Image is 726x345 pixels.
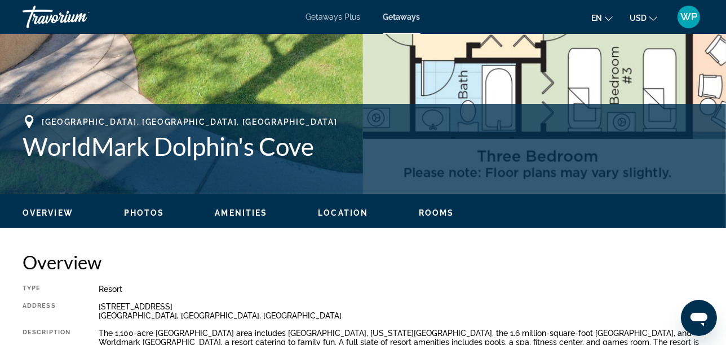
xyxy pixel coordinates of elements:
[680,11,697,23] span: WP
[215,208,267,218] button: Amenities
[591,14,602,23] span: en
[99,285,703,294] div: Resort
[419,208,454,217] span: Rooms
[23,285,70,294] div: Type
[215,208,267,217] span: Amenities
[23,208,73,218] button: Overview
[591,10,613,26] button: Change language
[630,14,647,23] span: USD
[23,302,70,320] div: Address
[124,208,165,218] button: Photos
[124,208,165,217] span: Photos
[23,2,135,32] a: Travorium
[99,302,703,320] div: [STREET_ADDRESS] [GEOGRAPHIC_DATA], [GEOGRAPHIC_DATA], [GEOGRAPHIC_DATA]
[318,208,368,217] span: Location
[23,208,73,217] span: Overview
[674,5,703,29] button: User Menu
[419,208,454,218] button: Rooms
[630,10,657,26] button: Change currency
[306,12,361,21] a: Getaways Plus
[23,251,703,273] h2: Overview
[23,132,703,161] h1: WorldMark Dolphin's Cove
[318,208,368,218] button: Location
[42,117,337,126] span: [GEOGRAPHIC_DATA], [GEOGRAPHIC_DATA], [GEOGRAPHIC_DATA]
[383,12,420,21] a: Getaways
[681,300,717,336] iframe: Button to launch messaging window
